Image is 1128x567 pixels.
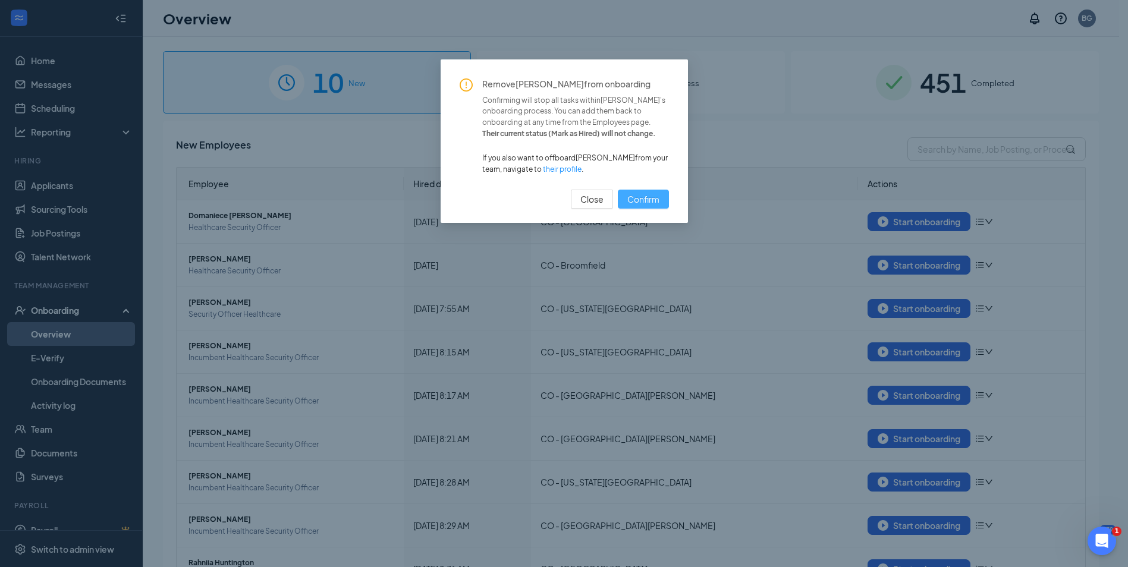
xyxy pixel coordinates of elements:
span: exclamation-circle [460,78,473,92]
button: Confirm [618,190,669,209]
span: If you also want to offboard [PERSON_NAME] from your team, navigate to . [482,153,669,175]
span: Remove [PERSON_NAME] from onboarding [482,78,669,90]
span: 1 [1112,527,1121,536]
button: Close [571,190,613,209]
a: their profile [543,165,582,174]
span: Close [580,193,604,206]
span: Their current status ( Mark as Hired ) will not change. [482,128,669,140]
span: Confirm [627,193,659,206]
iframe: Intercom live chat [1088,527,1116,555]
span: Confirming will stop all tasks within [PERSON_NAME] 's onboarding process. You can add them back ... [482,95,669,129]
